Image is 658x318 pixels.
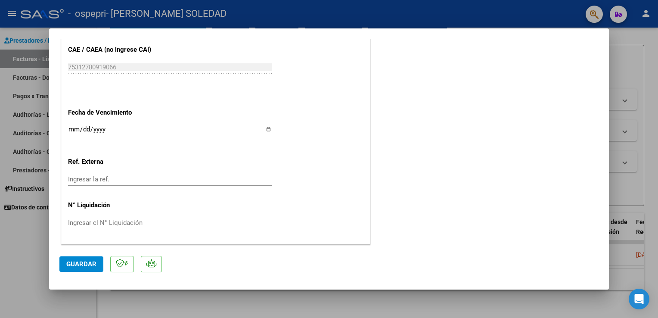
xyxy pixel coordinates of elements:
[68,200,157,210] p: N° Liquidación
[68,108,157,118] p: Fecha de Vencimiento
[68,157,157,167] p: Ref. Externa
[629,289,649,309] div: Open Intercom Messenger
[68,45,157,55] p: CAE / CAEA (no ingrese CAI)
[59,256,103,272] button: Guardar
[66,260,96,268] span: Guardar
